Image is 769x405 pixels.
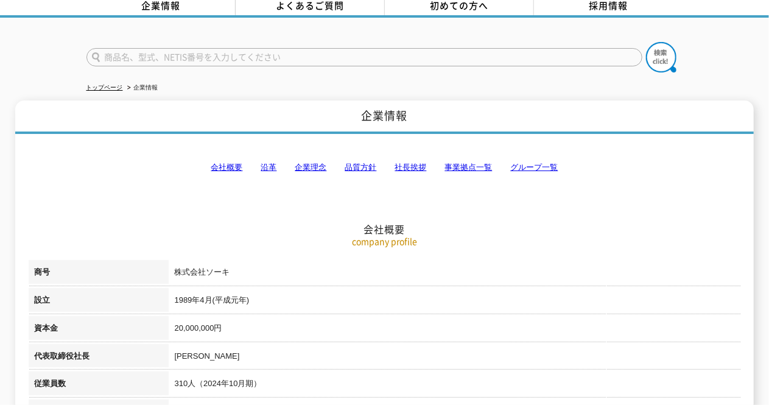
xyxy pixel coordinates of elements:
[29,288,169,316] th: 設立
[169,344,741,372] td: [PERSON_NAME]
[15,100,753,134] h1: 企業情報
[169,288,741,316] td: 1989年4月(平成元年)
[29,101,741,236] h2: 会社概要
[169,260,741,288] td: 株式会社ソーキ
[445,163,493,172] a: 事業拠点一覧
[646,42,676,72] img: btn_search.png
[169,316,741,344] td: 20,000,000円
[86,84,123,91] a: トップページ
[29,316,169,344] th: 資本金
[29,372,169,400] th: 従業員数
[169,372,741,400] td: 310人（2024年10月期）
[395,163,427,172] a: 社長挨拶
[86,48,642,66] input: 商品名、型式、NETIS番号を入力してください
[211,163,243,172] a: 会社概要
[29,344,169,372] th: 代表取締役社長
[125,82,158,94] li: 企業情報
[295,163,327,172] a: 企業理念
[29,235,741,248] p: company profile
[29,260,169,288] th: 商号
[261,163,277,172] a: 沿革
[345,163,377,172] a: 品質方針
[511,163,558,172] a: グループ一覧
